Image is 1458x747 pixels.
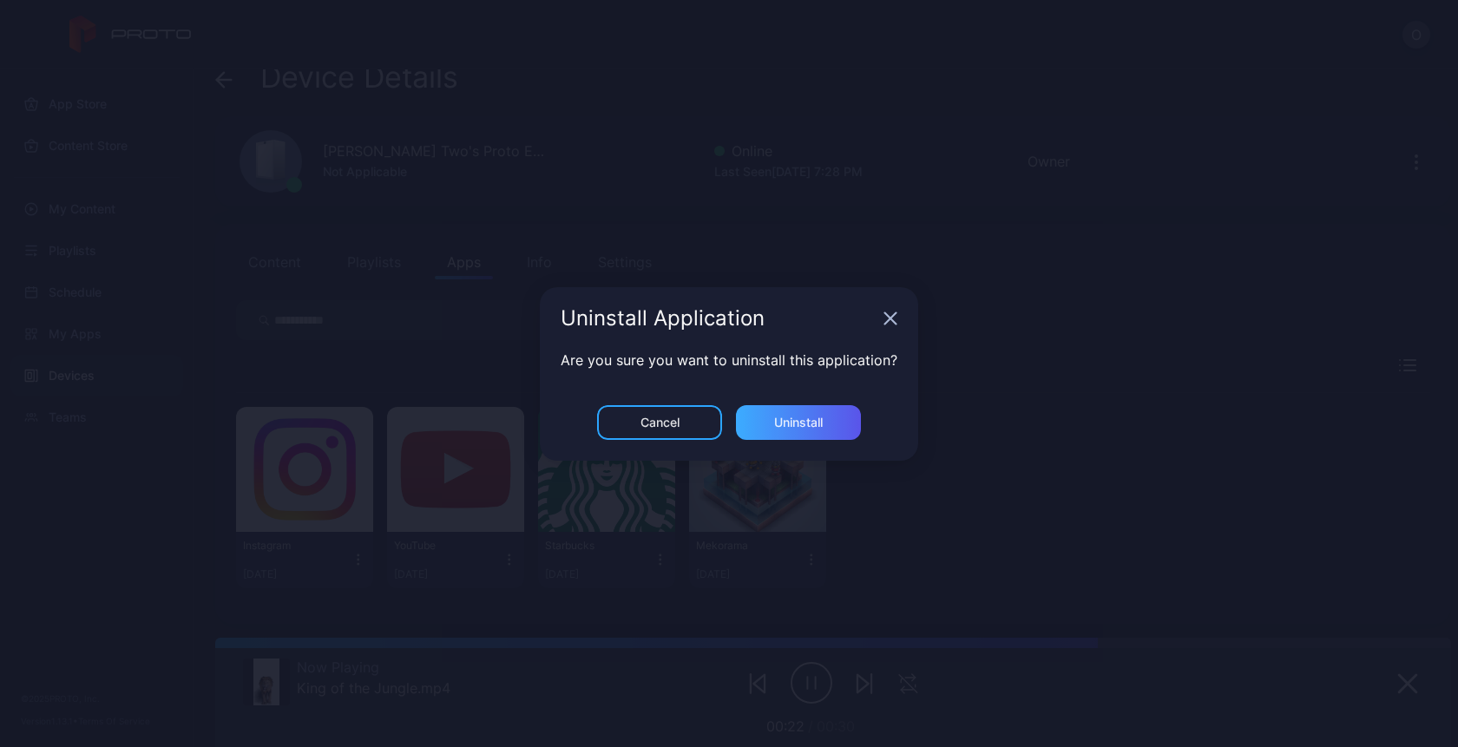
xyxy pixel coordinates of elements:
button: Cancel [597,405,722,440]
p: Are you sure you want to uninstall this application? [561,350,897,370]
div: Uninstall Application [561,308,877,329]
button: Uninstall [736,405,861,440]
div: Cancel [640,416,680,429]
div: Uninstall [774,416,823,429]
